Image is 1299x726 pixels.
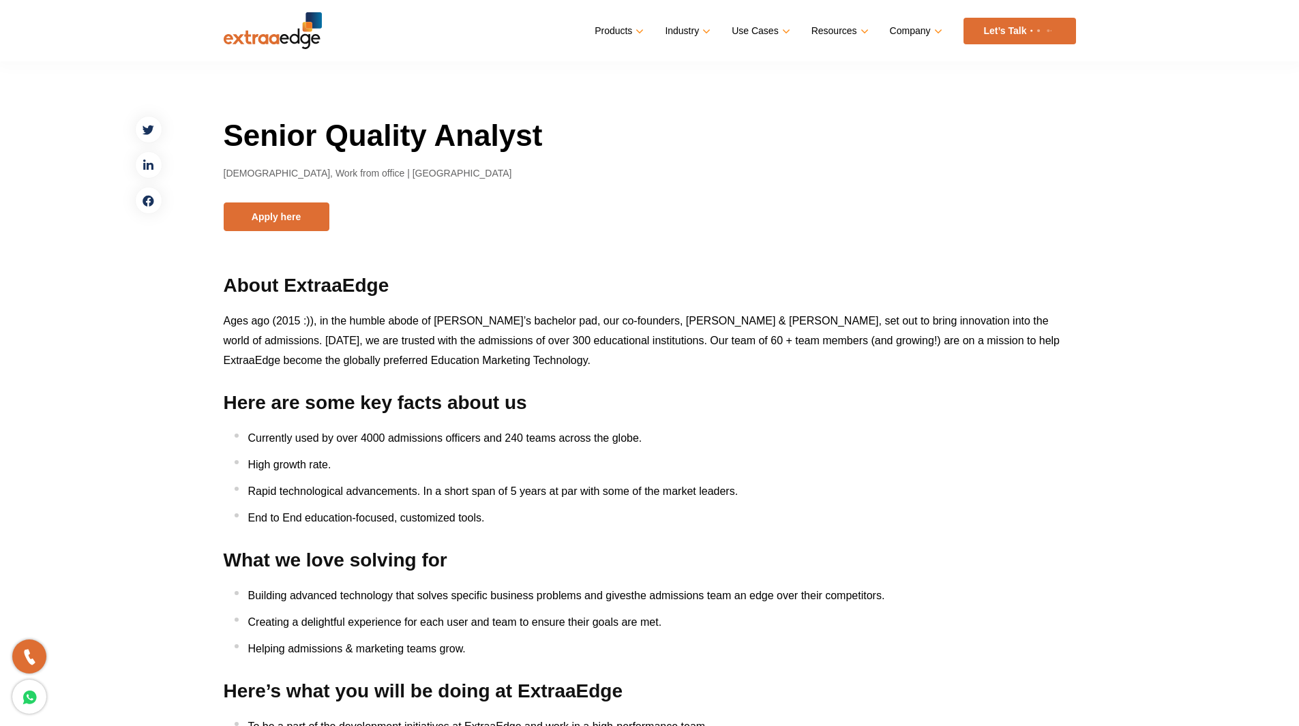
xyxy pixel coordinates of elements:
b: Here are some key facts about us [224,392,527,413]
a: facebook [135,187,162,214]
a: Let’s Talk [964,18,1076,44]
a: Industry [665,21,708,41]
b: Here’s what you will be doing at ExtraaEdge [224,680,623,701]
a: Products [595,21,641,41]
button: Apply here [224,202,329,231]
span: High growth rate. [248,459,331,470]
span: Ages ago (2015 :)), in the humble abode of [PERSON_NAME]’s bachelor pad, our co-founders, [PERSON... [224,315,1060,366]
a: Company [890,21,940,41]
span: Rapid technological advancements. In a short span of 5 years at par with some of the market leaders. [248,485,738,497]
a: twitter [135,116,162,143]
span: Currently used by over 4000 admissions officers and 240 teams across the globe. [248,432,642,444]
b: About ExtraaEdge [224,275,389,296]
li: the admissions team an edge over their competitors. [235,586,1076,605]
span: End to End education-focused, customized tools. [248,512,485,524]
b: What we love solving for [224,549,447,571]
span: Helping admissions & marketing teams grow. [248,643,466,654]
span: Building advanced technology that solves specific business problems and gives [248,590,631,601]
a: linkedin [135,151,162,179]
a: Use Cases [732,21,787,41]
a: Resources [811,21,866,41]
span: Creating a delightful experience for each user and team to ensure their goals are met. [248,616,662,628]
h1: Senior Quality Analyst [224,116,1076,155]
p: [DEMOGRAPHIC_DATA], Work from office | [GEOGRAPHIC_DATA] [224,166,1076,182]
